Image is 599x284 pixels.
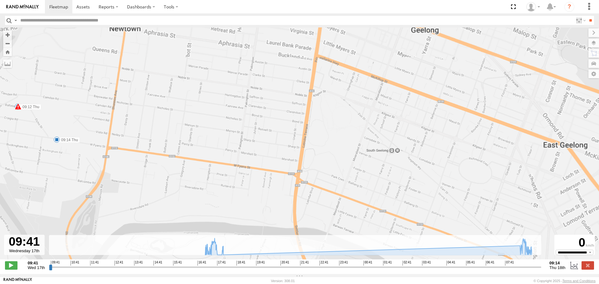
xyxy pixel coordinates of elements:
span: 14:41 [153,261,162,266]
span: 15:41 [173,261,182,266]
div: © Copyright 2025 - [533,279,596,283]
span: 23:41 [339,261,348,266]
label: 09:14 Thu [57,137,80,143]
span: 00:41 [363,261,372,266]
span: 11:41 [90,261,99,266]
a: Visit our Website [3,278,32,284]
span: 22:41 [319,261,328,266]
span: 06:41 [486,261,494,266]
label: Play/Stop [5,261,17,269]
label: Search Query [13,16,18,25]
span: 02:41 [402,261,411,266]
strong: 09:41 [28,261,45,265]
a: Terms and Conditions [562,279,596,283]
button: Zoom out [3,39,12,48]
span: 13:41 [134,261,143,266]
label: Search Filter Options [573,16,587,25]
span: Thu 18th Sep 2025 [549,265,565,270]
span: Wed 17th Sep 2025 [28,265,45,270]
span: 10:41 [71,261,79,266]
span: 01:41 [383,261,392,266]
button: Zoom in [3,31,12,39]
span: 18:41 [236,261,245,266]
span: 03:41 [422,261,431,266]
i: ? [564,2,574,12]
span: 17:41 [217,261,226,266]
span: 05:41 [466,261,475,266]
span: 09:41 [51,261,60,266]
strong: 09:14 [549,261,565,265]
div: Version: 308.01 [271,279,295,283]
label: Close [582,261,594,269]
div: Dale Hood [524,2,542,12]
span: 19:41 [256,261,265,266]
span: 21:41 [300,261,309,266]
label: 09:12 Thu [18,104,41,110]
label: Map Settings [588,70,599,78]
label: Measure [3,59,12,68]
img: rand-logo.svg [6,5,39,9]
button: Zoom Home [3,48,12,56]
span: 04:41 [446,261,455,266]
span: 16:41 [197,261,206,266]
span: 12:41 [114,261,123,266]
div: 0 [555,236,594,250]
span: 20:41 [280,261,289,266]
span: 07:41 [505,261,514,266]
